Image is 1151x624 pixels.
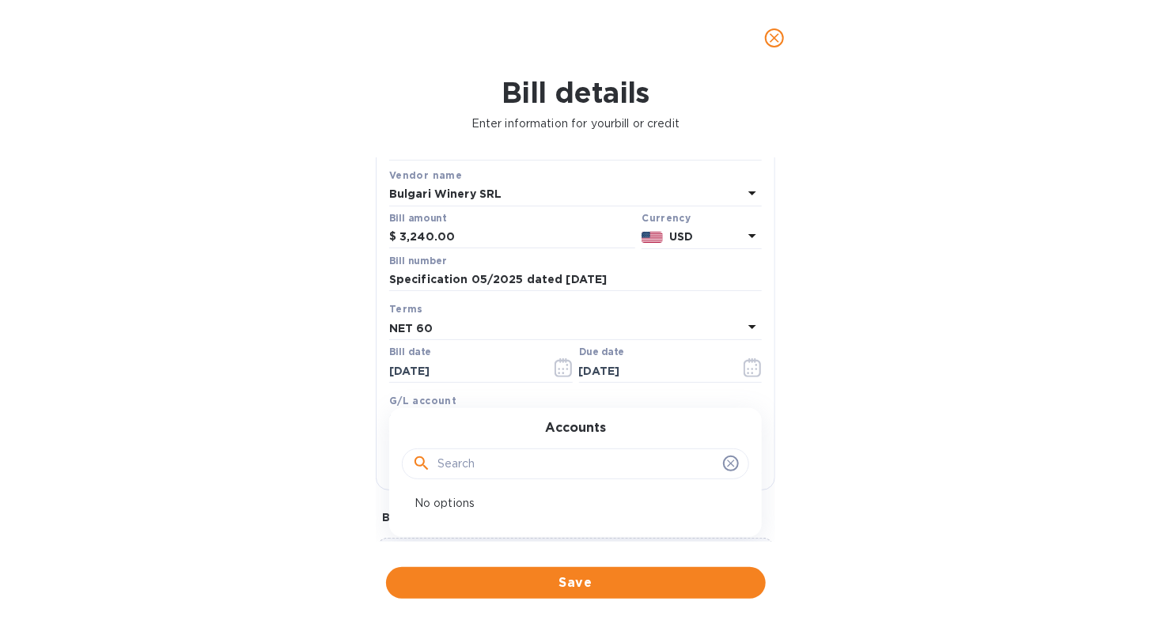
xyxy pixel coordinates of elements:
button: close [755,19,793,57]
input: Select date [389,359,539,383]
input: Enter bill number [389,268,762,292]
input: Due date [579,359,729,383]
div: $ [389,225,399,249]
p: Enter information for your bill or credit [13,115,1138,132]
h1: Bill details [13,76,1138,109]
img: USD [642,232,663,243]
b: Vendor name [389,169,462,181]
button: Save [386,567,766,599]
h3: Accounts [545,421,606,436]
b: G/L account [389,395,456,407]
label: Bill number [389,256,446,266]
input: Search [437,452,717,476]
p: Select G/L account [389,411,497,428]
b: Currency [642,212,691,224]
label: Due date [579,348,624,357]
b: Bulgari Winery SRL [389,187,502,200]
span: Save [399,573,753,592]
b: Terms [389,303,423,315]
p: Bill image [382,509,769,525]
input: $ Enter bill amount [399,225,635,249]
b: USD [669,230,693,243]
b: NET 60 [389,322,434,335]
p: No options [415,495,724,512]
label: Bill date [389,348,431,357]
label: Bill amount [389,214,446,223]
